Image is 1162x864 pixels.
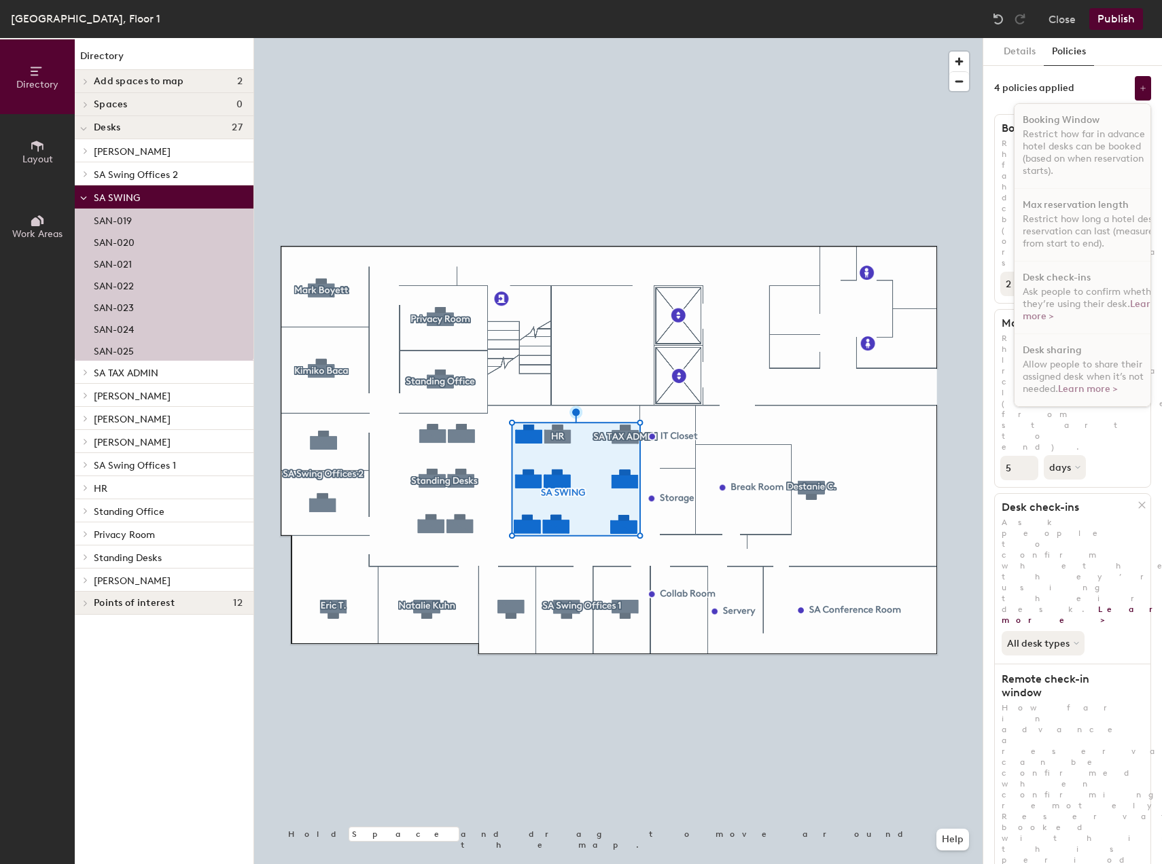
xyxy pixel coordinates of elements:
[94,391,171,402] span: [PERSON_NAME]
[1023,298,1157,322] a: Learn more >
[94,76,184,87] span: Add spaces to map
[237,76,243,87] span: 2
[236,99,243,110] span: 0
[996,38,1044,66] button: Details
[1044,455,1086,480] button: days
[94,414,171,425] span: [PERSON_NAME]
[1023,359,1144,395] span: Allow people to share their assigned desk when it’s not needed.
[1023,286,1160,322] span: Ask people to confirm whether they’re using their desk.
[991,12,1005,26] img: Undo
[94,367,158,379] span: SA TAX ADMIN
[94,298,134,314] p: SAN-023
[1023,345,1082,356] h1: Desk sharing
[94,575,171,587] span: [PERSON_NAME]
[1023,272,1091,283] h1: Desk check-ins
[94,255,132,270] p: SAN-021
[94,99,128,110] span: Spaces
[1023,115,1099,126] h1: Booking Window
[94,169,178,181] span: SA Swing Offices 2
[1044,38,1094,66] button: Policies
[1013,12,1027,26] img: Redo
[232,122,243,133] span: 27
[94,506,164,518] span: Standing Office
[94,529,155,541] span: Privacy Room
[94,276,134,292] p: SAN-022
[22,154,53,165] span: Layout
[995,501,1138,514] h1: Desk check-ins
[94,460,176,471] span: SA Swing Offices 1
[94,342,134,357] p: SAN-025
[94,122,120,133] span: Desks
[94,598,175,609] span: Points of interest
[995,122,1138,135] h1: Booking Window
[1049,8,1076,30] button: Close
[94,437,171,448] span: [PERSON_NAME]
[94,146,171,158] span: [PERSON_NAME]
[94,483,107,494] span: HR
[1023,200,1129,211] h1: Max reservation length
[16,79,58,90] span: Directory
[94,233,135,249] p: SAN-020
[995,333,1150,452] p: Restrict how long a reservation can last (measured from start to end).
[994,83,1074,94] div: 4 policies applied
[75,49,253,70] h1: Directory
[995,317,1138,330] h1: Max reservation length
[94,192,140,204] span: SA SWING
[94,211,132,227] p: SAN-019
[94,320,134,336] p: SAN-024
[936,829,969,850] button: Help
[1089,8,1143,30] button: Publish
[995,672,1138,700] h1: Remote check-in window
[995,138,1150,268] p: Restrict how far in advance hotel desks can be booked (based on when reservation starts).
[1002,631,1085,655] button: All desk types
[1058,383,1118,395] a: Learn more >
[11,10,160,27] div: [GEOGRAPHIC_DATA], Floor 1
[12,228,63,240] span: Work Areas
[94,552,162,564] span: Standing Desks
[233,598,243,609] span: 12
